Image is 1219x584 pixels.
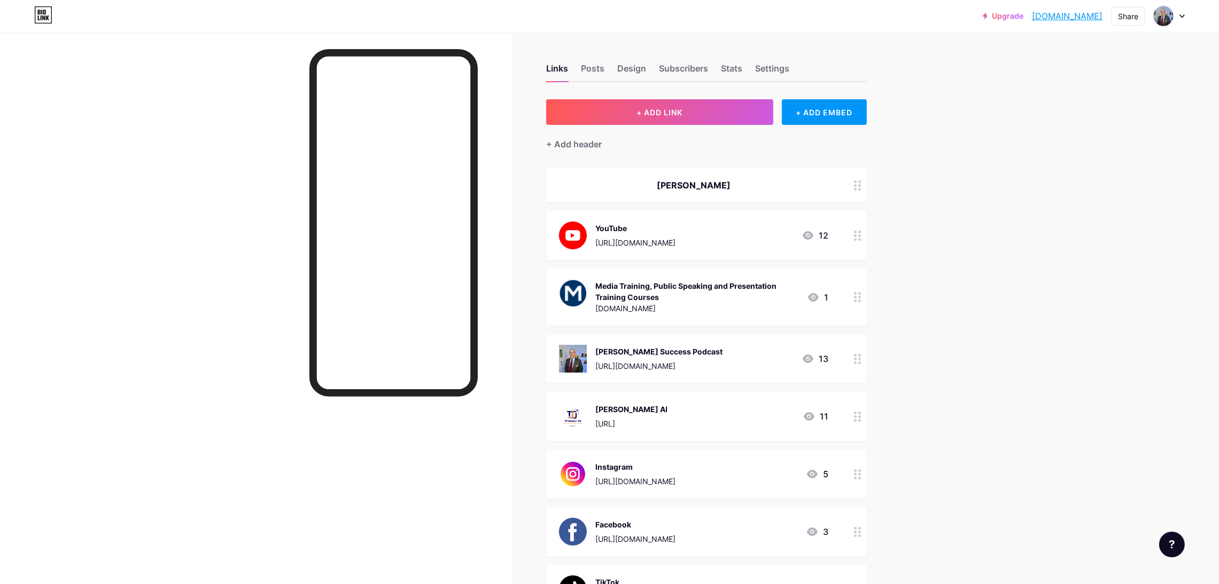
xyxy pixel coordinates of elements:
[1153,6,1174,26] img: tjwalker
[559,179,828,192] div: [PERSON_NAME]
[595,280,798,303] div: Media Training, Public Speaking and Presentation Training Courses
[595,237,676,248] div: [URL][DOMAIN_NAME]
[636,108,682,117] span: + ADD LINK
[802,229,828,242] div: 12
[559,518,587,546] img: Facebook
[595,303,798,314] div: [DOMAIN_NAME]
[581,62,604,81] div: Posts
[559,460,587,488] img: Instagram
[559,222,587,249] img: YouTube
[806,468,828,480] div: 5
[721,62,742,81] div: Stats
[803,410,828,423] div: 11
[595,519,676,530] div: Facebook
[659,62,708,81] div: Subscribers
[559,345,587,373] img: TJ Walker Success Podcast
[802,352,828,365] div: 13
[546,99,773,125] button: + ADD LINK
[617,62,646,81] div: Design
[559,403,587,430] img: TJ Walker AI
[595,404,667,415] div: [PERSON_NAME] AI
[595,533,676,544] div: [URL][DOMAIN_NAME]
[559,279,587,307] img: Media Training, Public Speaking and Presentation Training Courses
[546,138,602,151] div: + Add header
[595,461,676,472] div: Instagram
[595,223,676,234] div: YouTube
[782,99,867,125] div: + ADD EMBED
[595,418,667,429] div: [URL]
[1032,10,1102,22] a: [DOMAIN_NAME]
[595,476,676,487] div: [URL][DOMAIN_NAME]
[806,525,828,538] div: 3
[983,12,1023,20] a: Upgrade
[755,62,789,81] div: Settings
[595,346,723,357] div: [PERSON_NAME] Success Podcast
[546,62,568,81] div: Links
[807,291,828,304] div: 1
[595,360,723,372] div: [URL][DOMAIN_NAME]
[1118,11,1138,22] div: Share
